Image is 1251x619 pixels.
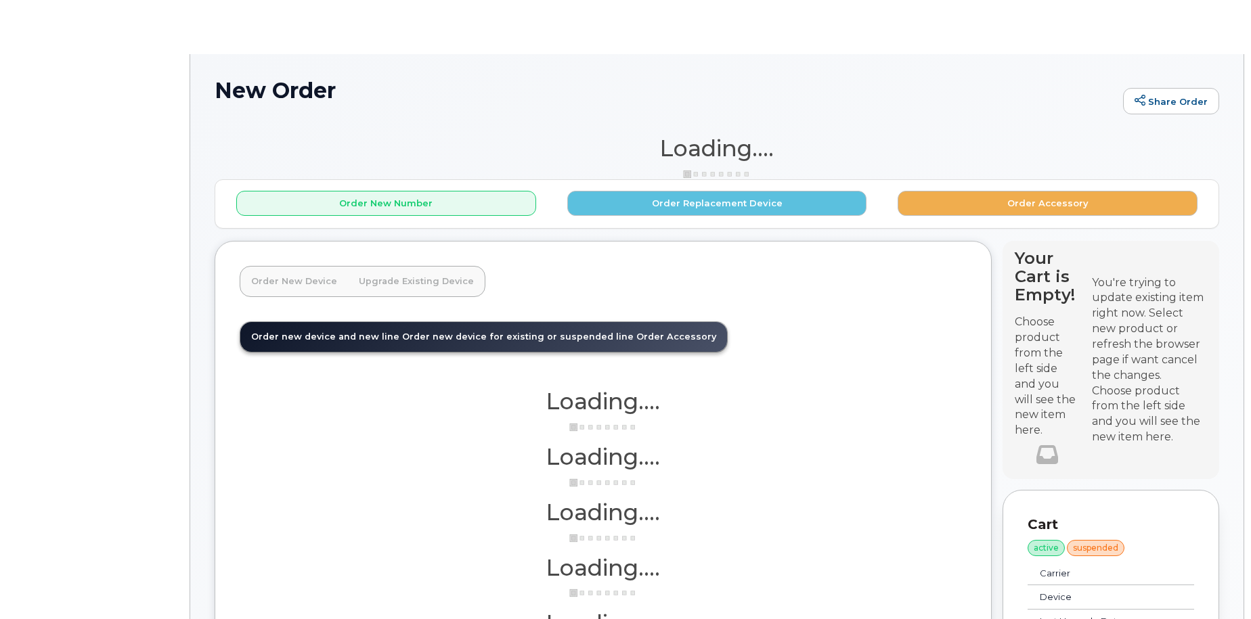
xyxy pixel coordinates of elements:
[636,331,716,342] span: Order Accessory
[1015,249,1080,304] h4: Your Cart is Empty!
[683,169,751,179] img: ajax-loader-3a6953c30dc77f0bf724df975f13086db4f4c1262e45940f03d1251963f1bf2e.gif
[569,422,637,432] img: ajax-loader-3a6953c30dc77f0bf724df975f13086db4f4c1262e45940f03d1251963f1bf2e.gif
[1015,315,1080,438] p: Choose product from the left side and you will see the new item here.
[898,191,1198,216] button: Order Accessory
[569,478,637,488] img: ajax-loader-3a6953c30dc77f0bf724df975f13086db4f4c1262e45940f03d1251963f1bf2e.gif
[1028,585,1164,610] td: Device
[251,331,399,342] span: Order new device and new line
[215,78,1116,102] h1: New Order
[1092,384,1207,445] div: Choose product from the left side and you will see the new item here.
[1028,561,1164,586] td: Carrier
[567,191,867,216] button: Order Replacement Device
[1028,540,1065,556] div: active
[569,588,637,598] img: ajax-loader-3a6953c30dc77f0bf724df975f13086db4f4c1262e45940f03d1251963f1bf2e.gif
[402,331,634,342] span: Order new device for existing or suspended line
[1067,540,1124,556] div: suspended
[240,444,967,469] h1: Loading....
[236,191,536,216] button: Order New Number
[240,500,967,524] h1: Loading....
[348,267,485,296] a: Upgrade Existing Device
[215,136,1219,160] h1: Loading....
[240,555,967,580] h1: Loading....
[1092,275,1207,384] div: You're trying to update existing item right now. Select new product or refresh the browser page i...
[240,389,967,413] h1: Loading....
[1123,88,1219,115] a: Share Order
[569,533,637,543] img: ajax-loader-3a6953c30dc77f0bf724df975f13086db4f4c1262e45940f03d1251963f1bf2e.gif
[240,267,348,296] a: Order New Device
[1028,515,1194,534] p: Cart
